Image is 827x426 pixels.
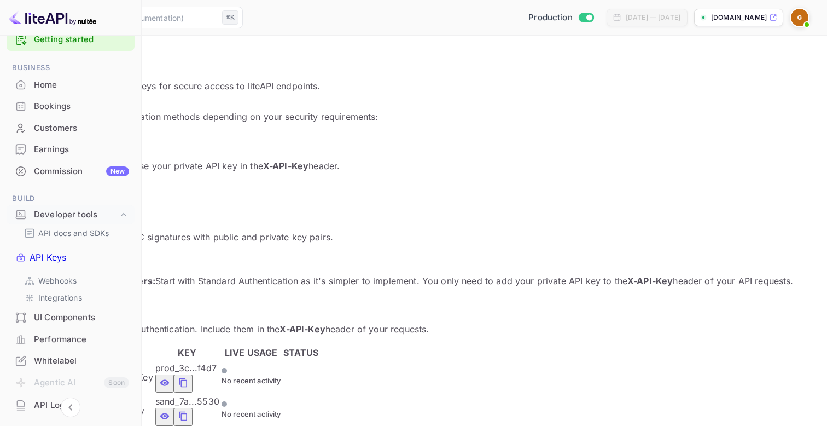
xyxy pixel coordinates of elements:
a: Earnings [7,139,135,159]
div: Customers [34,122,129,135]
span: No recent activity [222,410,281,418]
p: Use these keys for Standard Authentication. Include them in the header of your requests. [13,323,814,336]
div: Whitelabel [7,350,135,372]
div: Webhooks [20,273,130,289]
a: UI Components [7,307,135,327]
p: Integrations [38,292,82,303]
div: Getting started [7,28,135,51]
span: No recent activity [222,376,281,385]
p: 💡 Start with Standard Authentication as it's simpler to implement. You only need to add your priv... [13,274,814,287]
th: STATUS [283,346,319,360]
p: Create and manage your API keys for secure access to liteAPI endpoints. [13,79,814,93]
p: LiteAPI supports two authentication methods depending on your security requirements: [13,110,814,123]
p: Simple and straightforward. Use your private API key in the header. [13,159,814,172]
strong: X-API-Key [263,160,308,171]
div: Bookings [34,100,129,113]
div: ⌘K [222,10,238,25]
div: [DATE] — [DATE] [626,13,680,22]
div: Earnings [7,139,135,160]
div: New [106,166,129,176]
a: Getting started [34,33,129,46]
a: API docs and SDKs [24,227,126,239]
p: API Keys [13,57,814,71]
div: Developer tools [7,205,135,224]
strong: X-API-Key [627,275,673,286]
p: Enhanced security using HMAC signatures with public and private key pairs. [13,231,814,244]
a: Bookings [7,96,135,116]
div: Home [7,74,135,96]
a: Webhooks [24,275,126,286]
div: Commission [34,165,129,178]
div: Integrations [20,290,130,306]
p: [DOMAIN_NAME] [711,13,767,22]
span: sand_7a...5530 [155,396,219,407]
div: Performance [34,333,129,346]
span: Business [7,62,135,74]
h6: 📋 Standard Authentication [13,137,814,146]
div: CommissionNew [7,161,135,182]
div: Home [34,79,129,91]
a: Home [7,74,135,95]
div: Earnings [34,143,129,156]
a: CommissionNew [7,161,135,181]
div: Customers [7,118,135,139]
a: API Keys [15,242,132,273]
div: UI Components [34,312,129,324]
a: Integrations [24,292,126,303]
span: Production [528,11,573,24]
button: Collapse navigation [61,398,80,417]
th: KEY [155,346,220,360]
th: LIVE USAGE [221,346,282,360]
div: Bookings [7,96,135,117]
p: Webhooks [38,275,77,286]
a: Performance [7,329,135,349]
img: GrupoVDT [791,9,808,26]
img: LiteAPI logo [9,9,96,26]
a: Customers [7,118,135,138]
span: prod_3c...f4d7 [155,362,217,373]
a: Whitelabel [7,350,135,371]
h5: Private API Keys [13,300,814,310]
div: Whitelabel [34,355,129,367]
div: Performance [7,329,135,350]
div: UI Components [7,307,135,329]
a: API Logs [7,395,135,415]
div: API Logs [7,395,135,416]
p: API Keys [30,251,66,264]
span: Build [7,193,135,205]
div: Switch to Sandbox mode [524,11,598,24]
strong: X-API-Key [279,324,325,335]
h6: 🔒 Secure Authentication [13,208,814,217]
div: Developer tools [34,209,118,221]
div: API Logs [34,399,129,412]
div: API docs and SDKs [20,225,130,241]
p: API docs and SDKs [38,227,109,239]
